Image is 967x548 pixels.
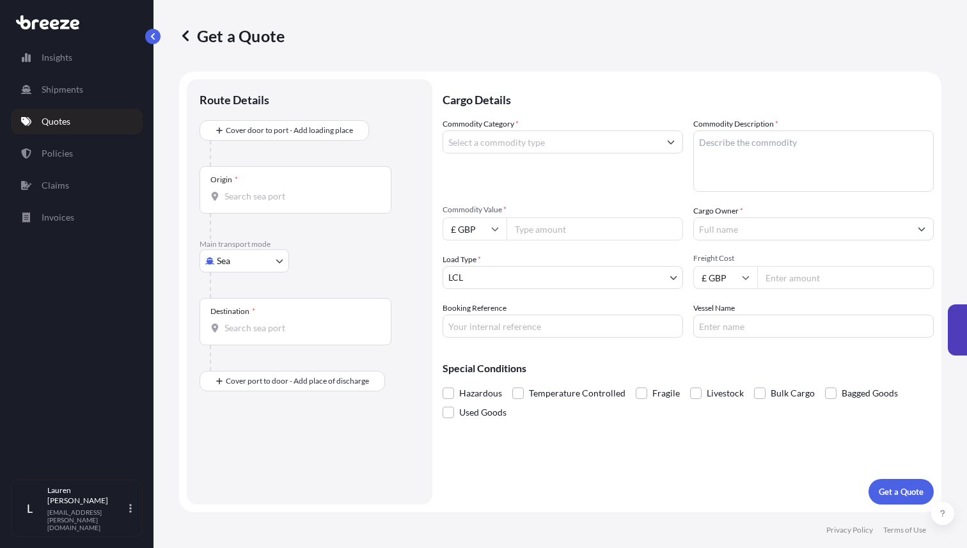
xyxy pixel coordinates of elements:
[200,92,269,107] p: Route Details
[443,266,683,289] button: LCL
[443,205,683,215] span: Commodity Value
[459,384,502,403] span: Hazardous
[443,253,481,266] span: Load Type
[693,253,934,263] span: Freight Cost
[11,173,143,198] a: Claims
[443,118,519,130] label: Commodity Category
[826,525,873,535] a: Privacy Policy
[11,109,143,134] a: Quotes
[47,485,127,506] p: Lauren [PERSON_NAME]
[200,371,385,391] button: Cover port to door - Add place of discharge
[771,384,815,403] span: Bulk Cargo
[879,485,924,498] p: Get a Quote
[693,302,735,315] label: Vessel Name
[226,375,369,388] span: Cover port to door - Add place of discharge
[11,205,143,230] a: Invoices
[659,130,682,153] button: Show suggestions
[224,190,375,203] input: Origin
[443,363,934,373] p: Special Conditions
[529,384,625,403] span: Temperature Controlled
[883,525,926,535] a: Terms of Use
[210,175,238,185] div: Origin
[42,179,69,192] p: Claims
[27,502,33,515] span: L
[226,124,353,137] span: Cover door to port - Add loading place
[200,249,289,272] button: Select transport
[443,130,659,153] input: Select a commodity type
[224,322,375,334] input: Destination
[42,211,74,224] p: Invoices
[693,205,743,217] label: Cargo Owner
[42,147,73,160] p: Policies
[11,77,143,102] a: Shipments
[842,384,898,403] span: Bagged Goods
[652,384,680,403] span: Fragile
[42,115,70,128] p: Quotes
[693,315,934,338] input: Enter name
[694,217,910,240] input: Full name
[459,403,507,422] span: Used Goods
[11,45,143,70] a: Insights
[757,266,934,289] input: Enter amount
[47,508,127,531] p: [EMAIL_ADDRESS][PERSON_NAME][DOMAIN_NAME]
[42,83,83,96] p: Shipments
[443,315,683,338] input: Your internal reference
[42,51,72,64] p: Insights
[179,26,285,46] p: Get a Quote
[448,271,463,284] span: LCL
[443,79,934,118] p: Cargo Details
[693,118,778,130] label: Commodity Description
[11,141,143,166] a: Policies
[707,384,744,403] span: Livestock
[869,479,934,505] button: Get a Quote
[200,239,420,249] p: Main transport mode
[507,217,683,240] input: Type amount
[210,306,255,317] div: Destination
[443,302,507,315] label: Booking Reference
[200,120,369,141] button: Cover door to port - Add loading place
[217,254,230,267] span: Sea
[910,217,933,240] button: Show suggestions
